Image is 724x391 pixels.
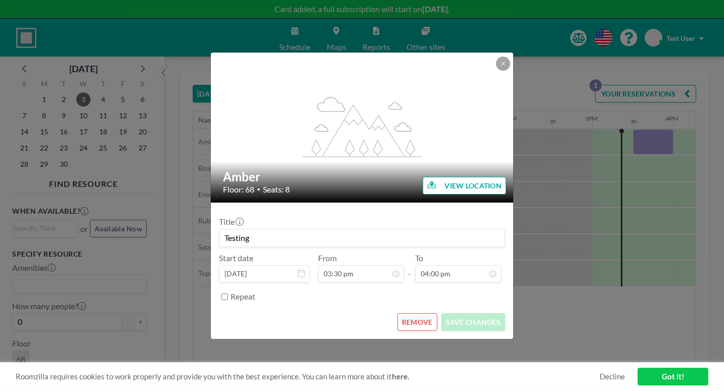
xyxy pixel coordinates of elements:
span: • [257,185,260,193]
input: (No title) [219,229,505,247]
label: From [318,253,337,263]
g: flex-grow: 1.2; [303,96,422,157]
button: SAVE CHANGES [441,313,505,331]
label: Start date [219,253,253,263]
a: Got it! [638,368,708,385]
span: Floor: 68 [223,184,254,194]
label: Title [219,217,243,227]
label: Repeat [231,291,255,302]
button: REMOVE [397,313,437,331]
span: - [408,257,411,279]
span: Seats: 8 [263,184,290,194]
h2: Amber [223,169,502,184]
a: here. [392,372,409,381]
button: VIEW LOCATION [423,177,506,194]
span: Roomzilla requires cookies to work properly and provide you with the best experience. You can lea... [16,372,600,381]
label: To [415,253,423,263]
a: Decline [600,372,625,381]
